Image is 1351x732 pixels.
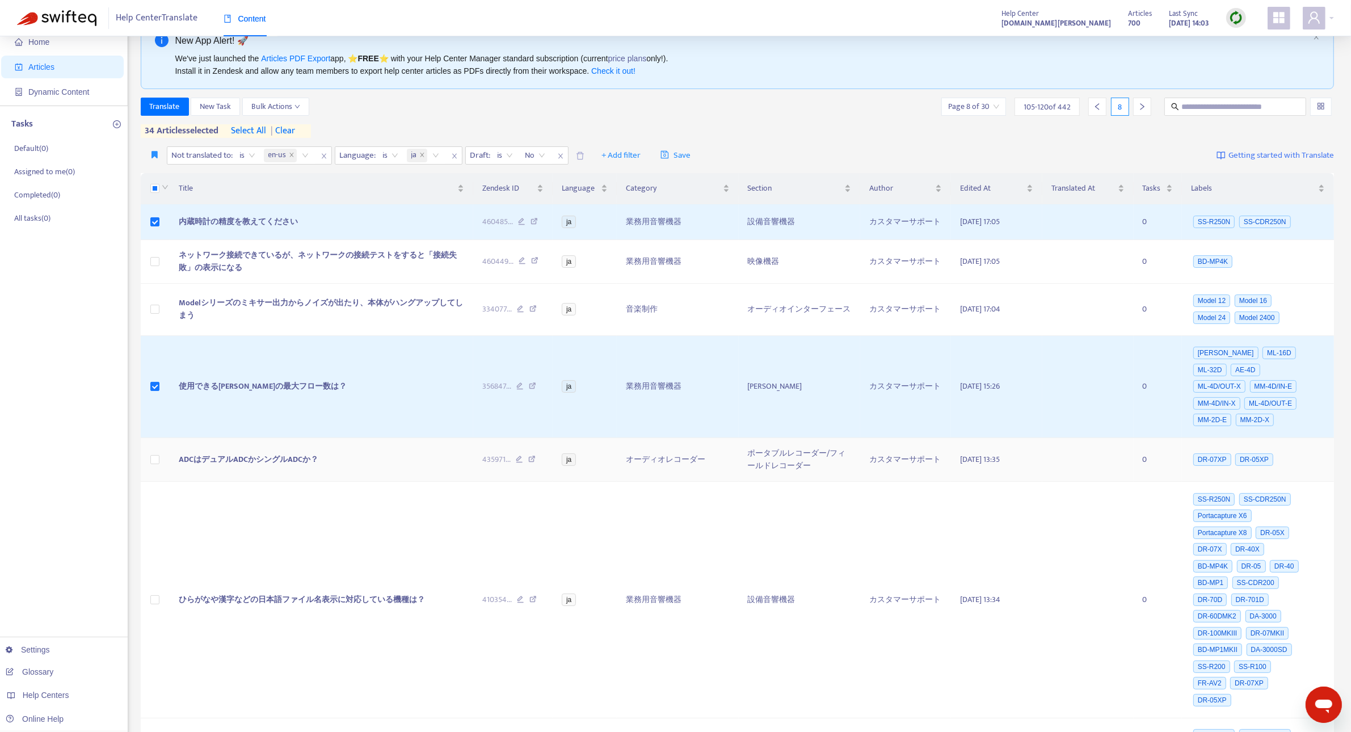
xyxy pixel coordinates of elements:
[179,215,298,228] span: 内蔵時計の精度を教えてください
[179,593,425,606] span: ひらがなや漢字などの日本語ファイル名表示に対応している機種は？
[251,100,300,113] span: Bulk Actions
[608,54,647,63] a: price plans
[141,124,219,138] span: 34 articles selected
[1193,364,1227,376] span: ML-32D
[1169,17,1209,30] strong: [DATE] 14:03
[1001,7,1039,20] span: Help Center
[1246,627,1289,640] span: DR-07MKII
[1193,577,1228,589] span: BD-MP1
[1128,17,1140,30] strong: 700
[960,182,1024,195] span: Edited At
[28,87,89,96] span: Dynamic Content
[242,98,309,116] button: Bulk Actionsdown
[739,204,860,240] td: 設備音響機器
[1193,397,1240,410] span: MM-4D/IN-X
[860,336,952,439] td: カスタマーサポート
[411,149,417,162] span: ja
[1193,510,1252,522] span: Portacapture X6
[175,33,1309,48] div: New App Alert! 🚀
[170,173,473,204] th: Title
[482,216,513,228] span: 460485 ...
[739,438,860,482] td: ポータブルレコーダー/フィールドレコーダー
[1193,594,1227,606] span: DR-70D
[860,284,952,336] td: カスタマーサポート
[960,593,1000,606] span: [DATE] 13:34
[294,104,300,110] span: down
[224,15,232,23] span: book
[28,62,54,71] span: Articles
[960,380,1000,393] span: [DATE] 15:26
[1307,11,1321,24] span: user
[593,146,649,165] button: + Add filter
[617,336,738,439] td: 業務用音響機器
[617,482,738,718] td: 業務用音響機器
[576,152,584,160] span: delete
[1244,397,1297,410] span: ML-4D/OUT-E
[179,249,457,274] span: ネットワーク接続できているが、ネットワークの接続テストをすると「接続失敗」の表示になる
[562,182,599,195] span: Language
[1193,255,1232,268] span: BD-MP4K
[1229,11,1243,25] img: sync.dc5367851b00ba804db3.png
[482,453,511,466] span: 435971 ...
[6,645,50,654] a: Settings
[1093,103,1101,111] span: left
[860,173,952,204] th: Author
[179,380,347,393] span: 使用できる[PERSON_NAME]の最大フロー数は？
[175,52,1309,77] div: We've just launched the app, ⭐ ⭐️ with your Help Center Manager standard subscription (current on...
[482,594,512,606] span: 410354 ...
[1239,493,1291,506] span: SS-CDR250N
[860,438,952,482] td: カスタマーサポート
[617,240,738,284] td: 業務用音響機器
[200,100,231,113] span: New Task
[1193,643,1242,656] span: BD-MP1MKII
[264,149,297,162] span: en-us
[482,380,511,393] span: 356847 ...
[1193,414,1231,426] span: MM-2D-E
[482,255,514,268] span: 460449 ...
[15,63,23,71] span: account-book
[447,149,462,163] span: close
[1231,364,1260,376] span: AE-4D
[6,667,53,676] a: Glossary
[167,147,235,164] span: Not translated to :
[240,147,255,164] span: is
[1272,11,1286,24] span: appstore
[1247,643,1292,656] span: DA-3000SD
[1231,594,1269,606] span: DR-701D
[155,33,169,47] span: info-circle
[1235,453,1273,466] span: DR-05XP
[1234,661,1271,673] span: SS-R100
[562,453,576,466] span: ja
[179,296,463,322] span: Modelシリーズのミキサー出力からノイズが出たり、本体がハングアップしてしまう
[1134,482,1182,718] td: 0
[626,182,720,195] span: Category
[1134,173,1182,204] th: Tasks
[1193,453,1231,466] span: DR-07XP
[562,594,576,606] span: ja
[28,37,49,47] span: Home
[1193,627,1241,640] span: DR-100MKIII
[617,284,738,336] td: 音楽制作
[562,303,576,315] span: ja
[17,10,96,26] img: Swifteq
[1143,182,1164,195] span: Tasks
[1193,527,1252,539] span: Portacapture X8
[860,204,952,240] td: カスタマーサポート
[617,173,738,204] th: Category
[1237,560,1266,573] span: DR-05
[419,152,425,159] span: close
[1193,661,1230,673] span: SS-R200
[1239,216,1291,228] span: SS-CDR250N
[1193,216,1235,228] span: SS-R250N
[1262,347,1296,359] span: ML-16D
[14,189,60,201] p: Completed ( 0 )
[11,117,33,131] p: Tasks
[1051,182,1116,195] span: Translated At
[562,380,576,393] span: ja
[1193,295,1230,307] span: Model 12
[267,124,295,138] span: clear
[162,184,169,191] span: down
[1134,336,1182,439] td: 0
[1111,98,1129,116] div: 8
[1217,146,1334,165] a: Getting started with Translate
